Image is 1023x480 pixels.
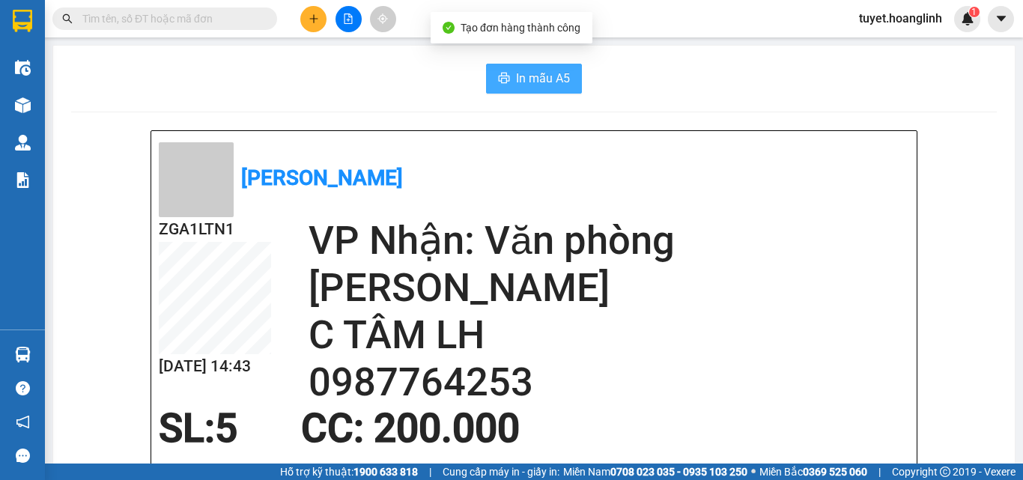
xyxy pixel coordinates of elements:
[803,466,867,478] strong: 0369 525 060
[309,359,909,406] h2: 0987764253
[280,464,418,480] span: Hỗ trợ kỹ thuật:
[292,406,529,451] div: CC : 200.000
[16,415,30,429] span: notification
[15,97,31,113] img: warehouse-icon
[16,449,30,463] span: message
[610,466,747,478] strong: 0708 023 035 - 0935 103 250
[971,7,977,17] span: 1
[8,87,121,112] h2: HWCPZ4J1
[241,165,403,190] b: [PERSON_NAME]
[498,72,510,86] span: printer
[309,217,909,312] h2: VP Nhận: Văn phòng [PERSON_NAME]
[751,469,756,475] span: ⚪️
[443,22,455,34] span: check-circle
[343,13,353,24] span: file-add
[309,13,319,24] span: plus
[62,13,73,24] span: search
[159,217,271,242] h2: ZGA1LTN1
[91,35,252,60] b: [PERSON_NAME]
[159,354,271,379] h2: [DATE] 14:43
[16,381,30,395] span: question-circle
[353,466,418,478] strong: 1900 633 818
[370,6,396,32] button: aim
[429,464,431,480] span: |
[15,135,31,151] img: warehouse-icon
[486,64,582,94] button: printerIn mẫu A5
[159,405,215,452] span: SL:
[15,172,31,188] img: solution-icon
[300,6,327,32] button: plus
[759,464,867,480] span: Miền Bắc
[215,405,237,452] span: 5
[377,13,388,24] span: aim
[82,10,259,27] input: Tìm tên, số ĐT hoặc mã đơn
[79,87,362,181] h2: VP Nhận: Cây xăng Việt Dung
[309,312,909,359] h2: C TÂM LH
[461,22,580,34] span: Tạo đơn hàng thành công
[995,12,1008,25] span: caret-down
[847,9,954,28] span: tuyet.hoanglinh
[961,12,974,25] img: icon-new-feature
[443,464,559,480] span: Cung cấp máy in - giấy in:
[878,464,881,480] span: |
[969,7,980,17] sup: 1
[563,464,747,480] span: Miền Nam
[336,6,362,32] button: file-add
[15,347,31,362] img: warehouse-icon
[940,467,950,477] span: copyright
[13,10,32,32] img: logo-vxr
[516,69,570,88] span: In mẫu A5
[15,60,31,76] img: warehouse-icon
[988,6,1014,32] button: caret-down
